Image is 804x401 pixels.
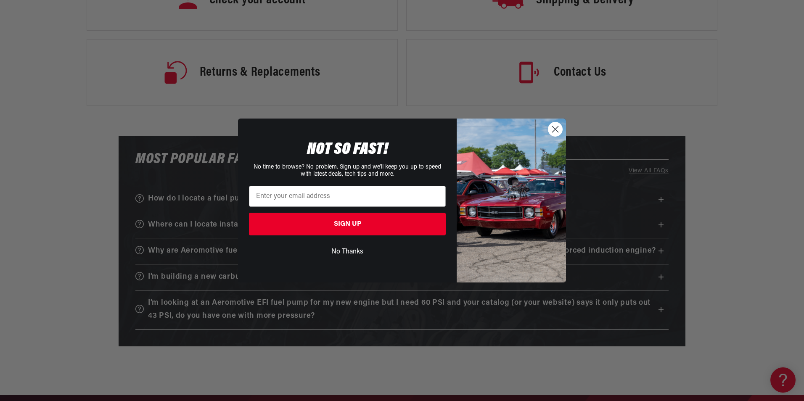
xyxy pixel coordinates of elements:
span: No time to browse? No problem. Sign up and we'll keep you up to speed with latest deals, tech tip... [254,164,441,177]
button: SIGN UP [249,213,446,235]
span: NOT SO FAST! [307,141,388,158]
input: Enter your email address [249,186,446,207]
button: No Thanks [249,244,446,260]
img: 85cdd541-2605-488b-b08c-a5ee7b438a35.jpeg [457,119,566,282]
button: Close dialog [548,122,563,137]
